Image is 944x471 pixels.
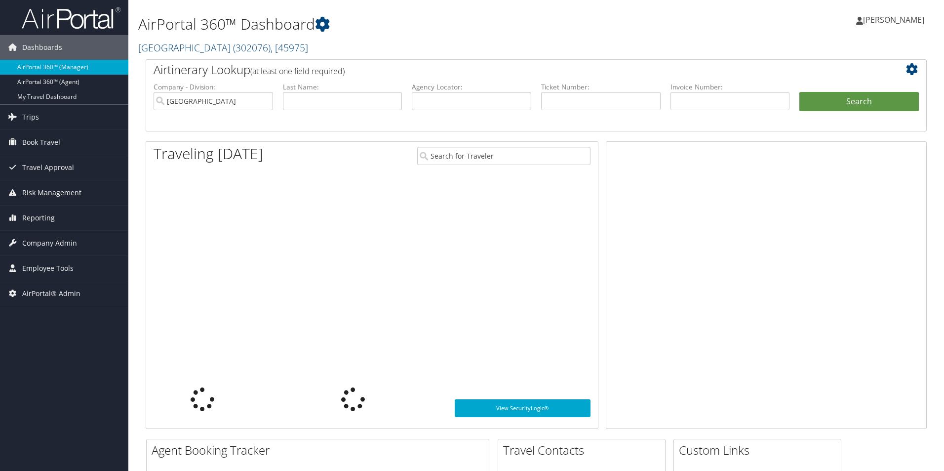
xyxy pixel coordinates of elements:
[138,41,308,54] a: [GEOGRAPHIC_DATA]
[679,442,841,459] h2: Custom Links
[138,14,669,35] h1: AirPortal 360™ Dashboard
[670,82,790,92] label: Invoice Number:
[503,442,665,459] h2: Travel Contacts
[417,147,590,165] input: Search for Traveler
[271,41,308,54] span: , [ 45975 ]
[22,231,77,256] span: Company Admin
[22,105,39,129] span: Trips
[22,155,74,180] span: Travel Approval
[412,82,531,92] label: Agency Locator:
[856,5,934,35] a: [PERSON_NAME]
[152,442,489,459] h2: Agent Booking Tracker
[455,399,590,417] a: View SecurityLogic®
[22,130,60,155] span: Book Travel
[799,92,919,112] button: Search
[22,180,81,205] span: Risk Management
[863,14,924,25] span: [PERSON_NAME]
[22,6,120,30] img: airportal-logo.png
[233,41,271,54] span: ( 302076 )
[154,61,854,78] h2: Airtinerary Lookup
[154,82,273,92] label: Company - Division:
[250,66,345,77] span: (at least one field required)
[22,281,80,306] span: AirPortal® Admin
[154,143,263,164] h1: Traveling [DATE]
[22,206,55,230] span: Reporting
[22,35,62,60] span: Dashboards
[22,256,74,281] span: Employee Tools
[283,82,402,92] label: Last Name:
[541,82,661,92] label: Ticket Number:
